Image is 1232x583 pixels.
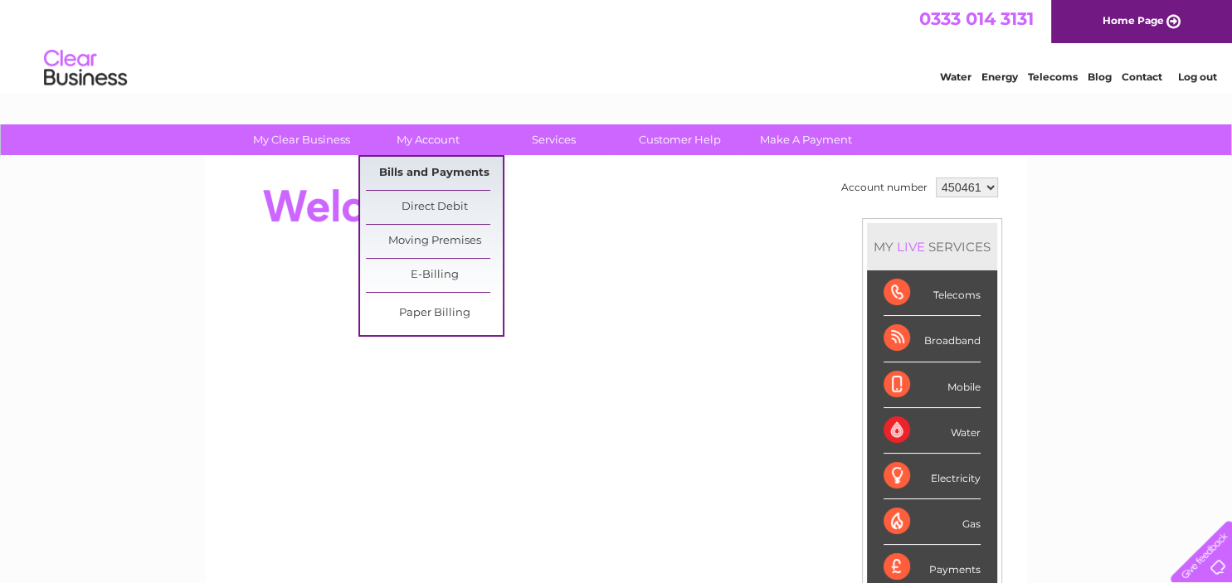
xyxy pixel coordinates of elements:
a: Direct Debit [366,191,503,224]
div: Gas [884,499,981,545]
div: Water [884,408,981,454]
a: Log out [1177,70,1216,83]
div: Broadband [884,316,981,362]
a: Energy [981,70,1018,83]
a: Paper Billing [366,297,503,330]
a: Customer Help [611,124,748,155]
div: Electricity [884,454,981,499]
a: Make A Payment [738,124,874,155]
a: My Clear Business [233,124,370,155]
div: Clear Business is a trading name of Verastar Limited (registered in [GEOGRAPHIC_DATA] No. 3667643... [225,9,1009,80]
a: Bills and Payments [366,157,503,190]
div: MY SERVICES [867,223,997,270]
a: Contact [1122,70,1162,83]
a: Blog [1088,70,1112,83]
div: LIVE [894,239,928,255]
div: Telecoms [884,270,981,316]
div: Mobile [884,362,981,408]
a: Services [485,124,622,155]
img: logo.png [43,43,128,94]
td: Account number [837,173,932,202]
a: 0333 014 3131 [919,8,1034,29]
a: My Account [359,124,496,155]
a: Telecoms [1028,70,1078,83]
a: Moving Premises [366,225,503,258]
a: E-Billing [366,259,503,292]
a: Water [940,70,971,83]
